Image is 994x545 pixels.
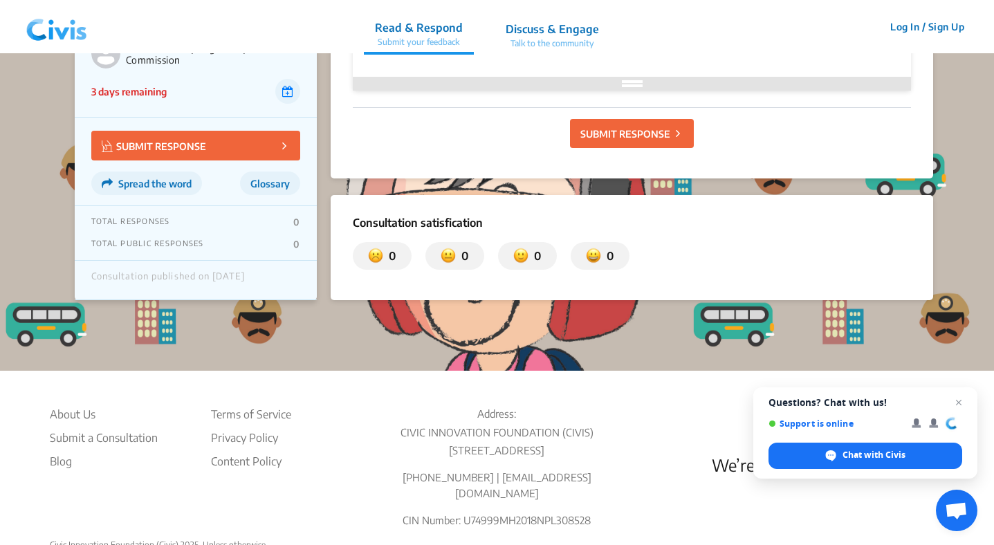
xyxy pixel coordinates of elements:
[843,449,905,461] span: Chat with Civis
[240,172,300,195] button: Glossary
[91,172,202,195] button: Spread the word
[768,418,902,429] span: Support is online
[50,406,158,423] li: About Us
[936,490,977,531] div: Open chat
[376,406,618,422] p: Address:
[353,214,911,231] p: Consultation satisfication
[580,127,670,141] p: SUBMIT RESPONSE
[712,452,944,477] p: We’re here to help.
[506,21,599,37] p: Discuss & Engage
[91,239,204,250] p: TOTAL PUBLIC RESPONSES
[50,453,158,470] a: Blog
[293,216,300,228] p: 0
[211,429,291,446] li: Privacy Policy
[21,6,93,48] img: navlogo.png
[211,453,291,470] li: Content Policy
[126,42,300,66] p: Delhi Electricity Regulatory Commission
[950,394,967,411] span: Close chat
[881,16,973,37] button: Log In / Sign Up
[528,248,541,264] p: 0
[250,178,290,190] span: Glossary
[570,119,694,148] button: SUBMIT RESPONSE
[441,248,456,264] img: somewhat_dissatisfied.svg
[768,443,962,469] div: Chat with Civis
[91,271,245,289] div: Consultation published on [DATE]
[91,84,167,99] p: 3 days remaining
[375,36,463,48] p: Submit your feedback
[376,512,618,528] p: CIN Number: U74999MH2018NPL308528
[102,138,206,154] p: SUBMIT RESPONSE
[601,248,614,264] p: 0
[376,470,618,501] p: [PHONE_NUMBER] | [EMAIL_ADDRESS][DOMAIN_NAME]
[586,248,601,264] img: satisfied.svg
[91,39,120,68] img: Delhi Electricity Regulatory Commission logo
[91,216,170,228] p: TOTAL RESPONSES
[368,248,383,264] img: dissatisfied.svg
[506,37,599,50] p: Talk to the community
[768,397,962,408] span: Questions? Chat with us!
[376,425,618,441] p: CIVIC INNOVATION FOUNDATION (CIVIS)
[211,406,291,423] li: Terms of Service
[375,19,463,36] p: Read & Respond
[50,429,158,446] li: Submit a Consultation
[293,239,300,250] p: 0
[376,443,618,459] p: [STREET_ADDRESS]
[513,248,528,264] img: somewhat_satisfied.svg
[91,131,300,160] button: SUBMIT RESPONSE
[102,140,113,152] img: Vector.jpg
[456,248,468,264] p: 0
[118,178,192,190] span: Spread the word
[383,248,396,264] p: 0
